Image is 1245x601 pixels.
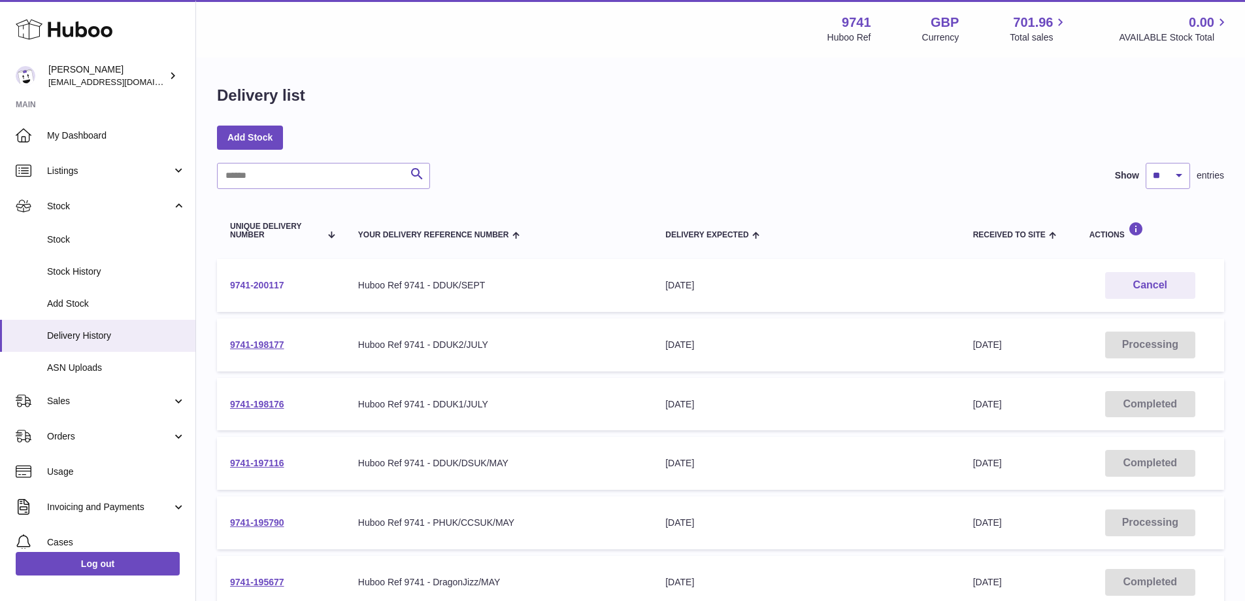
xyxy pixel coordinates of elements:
span: Stock [47,200,172,213]
span: 0.00 [1189,14,1214,31]
img: aaronconwaysbo@gmail.com [16,66,35,86]
div: Huboo Ref 9741 - DDUK1/JULY [358,398,639,411]
div: Huboo Ref 9741 - DragonJizz/MAY [358,576,639,589]
a: 9741-198177 [230,339,284,350]
div: [DATE] [665,339,946,351]
span: Stock History [47,266,186,278]
a: 9741-195790 [230,517,284,528]
div: [DATE] [665,457,946,470]
a: Add Stock [217,126,283,149]
span: Total sales [1010,31,1068,44]
span: Invoicing and Payments [47,501,172,513]
span: Cases [47,536,186,549]
span: Listings [47,165,172,177]
div: Actions [1089,222,1211,239]
div: Huboo Ref 9741 - PHUK/CCSUK/MAY [358,517,639,529]
div: [DATE] [665,279,946,292]
div: [DATE] [665,576,946,589]
div: [DATE] [665,517,946,529]
span: [DATE] [973,399,1002,409]
span: 701.96 [1013,14,1053,31]
span: Orders [47,430,172,443]
div: [DATE] [665,398,946,411]
div: Huboo Ref [827,31,871,44]
div: Huboo Ref 9741 - DDUK/SEPT [358,279,639,292]
span: [DATE] [973,339,1002,350]
span: Delivery History [47,330,186,342]
a: 0.00 AVAILABLE Stock Total [1119,14,1229,44]
strong: GBP [931,14,959,31]
span: [EMAIL_ADDRESS][DOMAIN_NAME] [48,77,192,87]
button: Cancel [1105,272,1195,299]
span: [DATE] [973,458,1002,468]
div: Huboo Ref 9741 - DDUK/DSUK/MAY [358,457,639,470]
a: Log out [16,552,180,575]
span: [DATE] [973,577,1002,587]
span: [DATE] [973,517,1002,528]
label: Show [1115,169,1139,182]
span: My Dashboard [47,129,186,142]
span: Your Delivery Reference Number [358,231,509,239]
a: 9741-197116 [230,458,284,468]
div: Currency [922,31,959,44]
a: 9741-198176 [230,399,284,409]
strong: 9741 [842,14,871,31]
span: AVAILABLE Stock Total [1119,31,1229,44]
span: Unique Delivery Number [230,222,320,239]
span: entries [1197,169,1224,182]
a: 9741-195677 [230,577,284,587]
div: Huboo Ref 9741 - DDUK2/JULY [358,339,639,351]
h1: Delivery list [217,85,305,106]
span: Received to Site [973,231,1046,239]
div: [PERSON_NAME] [48,63,166,88]
span: Usage [47,466,186,478]
a: 701.96 Total sales [1010,14,1068,44]
span: ASN Uploads [47,362,186,374]
span: Delivery Expected [665,231,748,239]
span: Sales [47,395,172,407]
a: 9741-200117 [230,280,284,290]
span: Add Stock [47,298,186,310]
span: Stock [47,233,186,246]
